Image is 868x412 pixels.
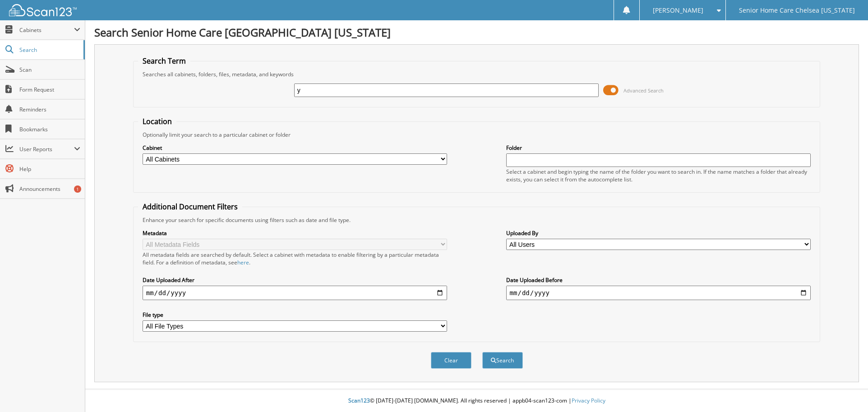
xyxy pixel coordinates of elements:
span: [PERSON_NAME] [653,8,703,13]
a: here [237,259,249,266]
span: Advanced Search [623,87,664,94]
div: All metadata fields are searched by default. Select a cabinet with metadata to enable filtering b... [143,251,448,266]
a: Privacy Policy [572,397,605,404]
span: Scan [19,66,80,74]
span: Bookmarks [19,125,80,133]
button: Clear [431,352,471,369]
input: end [506,286,811,300]
span: Scan123 [348,397,370,404]
label: Date Uploaded Before [506,276,811,284]
h1: Search Senior Home Care [GEOGRAPHIC_DATA] [US_STATE] [94,25,859,40]
label: Cabinet [143,144,448,152]
span: Form Request [19,86,80,93]
span: User Reports [19,145,74,153]
span: Search [19,46,79,54]
label: Uploaded By [506,229,811,237]
legend: Location [138,116,176,126]
div: © [DATE]-[DATE] [DOMAIN_NAME]. All rights reserved | appb04-scan123-com | [85,390,868,412]
label: Metadata [143,229,448,237]
span: Help [19,165,80,173]
span: Senior Home Care Chelsea [US_STATE] [739,8,855,13]
label: Date Uploaded After [143,276,448,284]
legend: Additional Document Filters [138,202,242,212]
div: Select a cabinet and begin typing the name of the folder you want to search in. If the name match... [506,168,811,183]
span: Reminders [19,106,80,113]
div: Searches all cabinets, folders, files, metadata, and keywords [138,70,816,78]
legend: Search Term [138,56,190,66]
span: Cabinets [19,26,74,34]
button: Search [482,352,523,369]
div: 1 [74,185,81,193]
span: Announcements [19,185,80,193]
div: Optionally limit your search to a particular cabinet or folder [138,131,816,139]
div: Enhance your search for specific documents using filters such as date and file type. [138,216,816,224]
label: Folder [506,144,811,152]
input: start [143,286,448,300]
img: scan123-logo-white.svg [9,4,77,16]
label: File type [143,311,448,319]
